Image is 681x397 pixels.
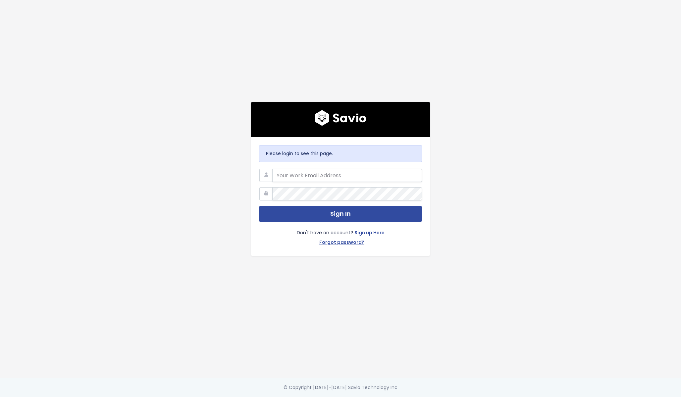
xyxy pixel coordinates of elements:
[284,383,397,392] div: © Copyright [DATE]-[DATE] Savio Technology Inc
[266,149,415,158] p: Please login to see this page.
[259,222,422,248] div: Don't have an account?
[354,229,385,238] a: Sign up Here
[259,206,422,222] button: Sign In
[319,238,364,248] a: Forgot password?
[272,169,422,182] input: Your Work Email Address
[315,110,366,126] img: logo600x187.a314fd40982d.png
